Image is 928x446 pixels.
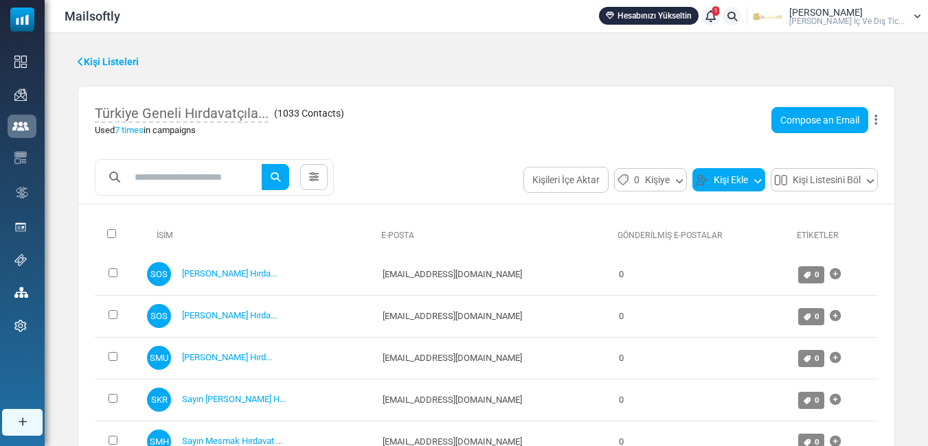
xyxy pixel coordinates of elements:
[712,6,720,16] span: 1
[612,337,791,379] td: 0
[10,8,34,32] img: mailsoftly_icon_blue_white.svg
[376,379,612,421] td: [EMAIL_ADDRESS][DOMAIN_NAME]
[815,270,819,279] span: 0
[78,55,139,69] a: Kişi Listeleri
[789,17,905,25] span: [PERSON_NAME] İç Ve Dış Tic...
[751,6,921,27] a: User Logo [PERSON_NAME] [PERSON_NAME] İç Ve Dış Tic...
[523,167,609,193] button: Kişileri İçe Aktar
[14,56,27,68] img: dashboard-icon.svg
[692,168,765,191] button: Kişi Ekle
[634,172,640,188] span: 0
[274,106,344,121] span: ( )
[14,89,27,101] img: campaigns-icon.png
[797,231,839,240] a: Etiketler
[381,231,414,240] a: E-Posta
[182,436,282,446] a: Sayın Mesmak Hırdavat ...
[798,350,824,367] a: 0
[618,231,723,240] a: Gönderilmiş E-Postalar
[789,8,863,17] span: [PERSON_NAME]
[278,108,341,119] span: 1033 Contacts
[376,337,612,379] td: [EMAIL_ADDRESS][DOMAIN_NAME]
[147,346,171,370] span: SMU
[14,254,27,266] img: support-icon.svg
[612,295,791,337] td: 0
[614,168,687,191] button: 0Kişiye
[14,185,30,200] img: workflow.svg
[815,395,819,405] span: 0
[182,352,272,362] a: [PERSON_NAME] Hırd...
[798,308,824,325] a: 0
[147,388,171,412] span: SKR
[612,254,791,296] td: 0
[115,125,144,135] span: 7 times
[182,310,277,320] a: [PERSON_NAME] Hırda...
[771,107,868,133] a: Compose an Email
[771,168,878,191] button: Kişi Listesini Böl
[147,262,171,286] span: SOS
[14,221,27,233] img: landing_pages.svg
[146,231,173,240] a: İsim
[65,7,120,25] span: Mailsoftly
[12,121,29,131] img: contacts-icon-active.svg
[14,152,27,164] img: email-templates-icon.svg
[182,394,286,404] a: Sayın [PERSON_NAME] H...
[612,379,791,421] td: 0
[376,254,612,296] td: [EMAIL_ADDRESS][DOMAIN_NAME]
[751,6,786,27] img: User Logo
[798,266,824,283] a: 0
[599,7,699,25] a: Hesabınızı Yükseltin
[376,295,612,337] td: [EMAIL_ADDRESS][DOMAIN_NAME]
[798,392,824,409] a: 0
[95,125,196,135] a: Used7 timesin campaigns
[95,105,269,123] span: Türkiye Geneli Hırdavatçıla...
[701,7,720,25] a: 1
[182,268,277,279] a: [PERSON_NAME] Hırda...
[815,353,819,363] span: 0
[147,304,171,328] span: SOS
[14,320,27,332] img: settings-icon.svg
[815,312,819,321] span: 0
